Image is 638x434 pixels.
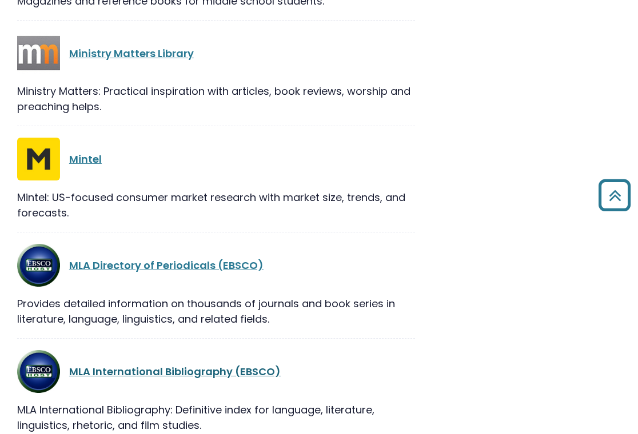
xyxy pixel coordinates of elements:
div: Mintel: US-focused consumer market research with market size, trends, and forecasts. [17,190,415,220]
a: Back to Top [594,184,635,206]
a: MLA International Bibliography (EBSCO) [69,364,281,379]
div: MLA International Bibliography: Definitive index for language, literature, linguistics, rhetoric,... [17,402,415,433]
div: Provides detailed information on thousands of journals and book series in literature, language, l... [17,296,415,327]
a: Ministry Matters Library [69,46,194,61]
div: Ministry Matters: Practical inspiration with articles, book reviews, worship and preaching helps. [17,83,415,114]
a: Mintel [69,152,102,166]
a: MLA Directory of Periodicals (EBSCO) [69,258,264,272]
